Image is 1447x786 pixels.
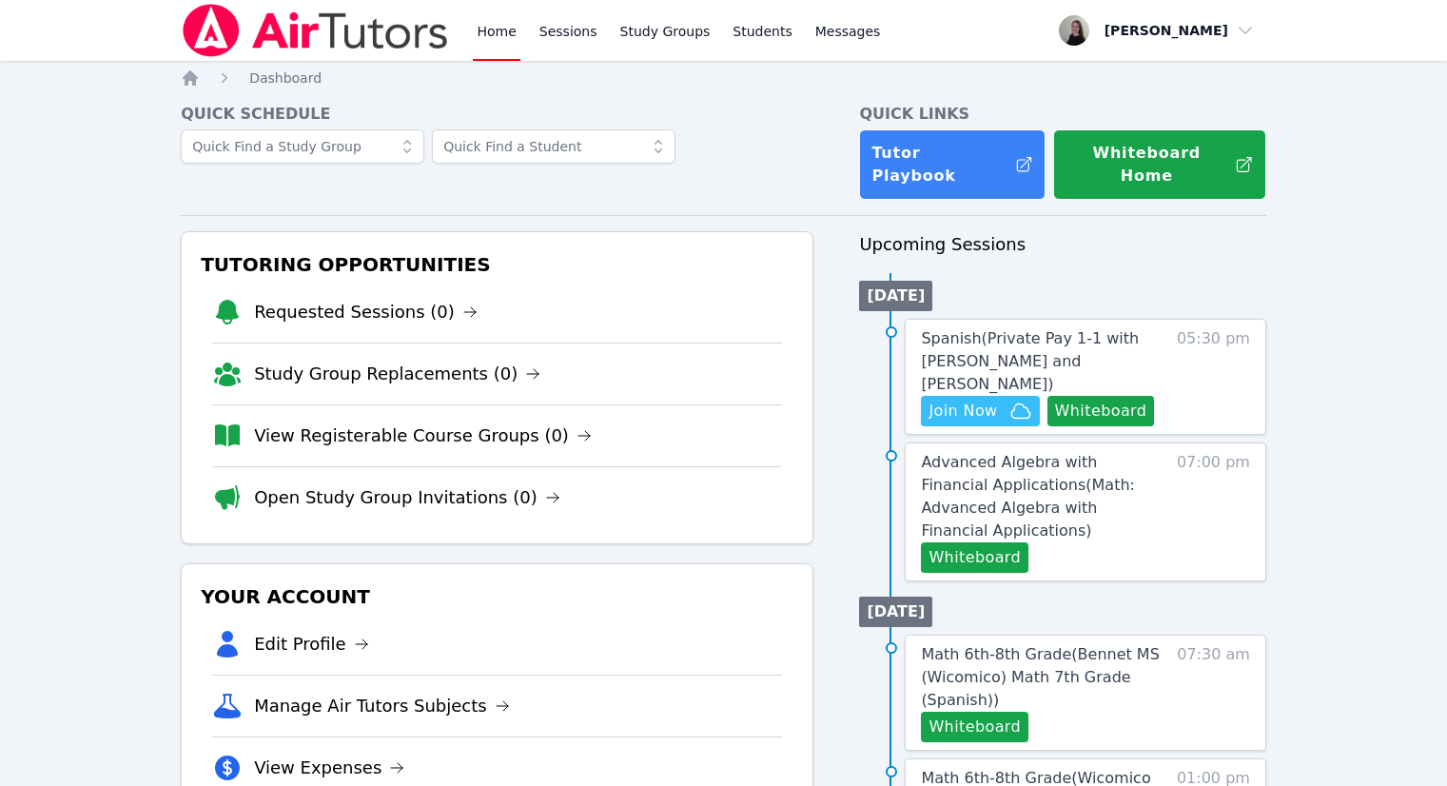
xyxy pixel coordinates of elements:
[254,484,560,511] a: Open Study Group Invitations (0)
[1177,643,1250,742] span: 07:30 am
[859,129,1046,200] a: Tutor Playbook
[181,103,813,126] h4: Quick Schedule
[249,69,322,88] a: Dashboard
[254,299,478,325] a: Requested Sessions (0)
[181,69,1266,88] nav: Breadcrumb
[921,329,1139,393] span: Spanish ( Private Pay 1-1 with [PERSON_NAME] and [PERSON_NAME] )
[1177,451,1250,573] span: 07:00 pm
[921,327,1167,396] a: Spanish(Private Pay 1-1 with [PERSON_NAME] and [PERSON_NAME])
[197,580,797,614] h3: Your Account
[181,4,450,57] img: Air Tutors
[921,451,1167,542] a: Advanced Algebra with Financial Applications(Math: Advanced Algebra with Financial Applications)
[254,631,369,658] a: Edit Profile
[859,597,932,627] li: [DATE]
[254,755,404,781] a: View Expenses
[1177,327,1250,426] span: 05:30 pm
[921,542,1028,573] button: Whiteboard
[432,129,675,164] input: Quick Find a Student
[254,693,510,719] a: Manage Air Tutors Subjects
[859,103,1266,126] h4: Quick Links
[181,129,424,164] input: Quick Find a Study Group
[921,645,1159,709] span: Math 6th-8th Grade ( Bennet MS (Wicomico) Math 7th Grade (Spanish) )
[859,231,1266,258] h3: Upcoming Sessions
[249,70,322,86] span: Dashboard
[921,643,1167,712] a: Math 6th-8th Grade(Bennet MS (Wicomico) Math 7th Grade (Spanish))
[197,247,797,282] h3: Tutoring Opportunities
[921,453,1135,540] span: Advanced Algebra with Financial Applications ( Math: Advanced Algebra with Financial Applications )
[815,22,881,41] span: Messages
[929,400,997,422] span: Join Now
[921,396,1039,426] button: Join Now
[254,422,592,449] a: View Registerable Course Groups (0)
[921,712,1028,742] button: Whiteboard
[859,281,932,311] li: [DATE]
[254,361,540,387] a: Study Group Replacements (0)
[1047,396,1155,426] button: Whiteboard
[1053,129,1266,200] button: Whiteboard Home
